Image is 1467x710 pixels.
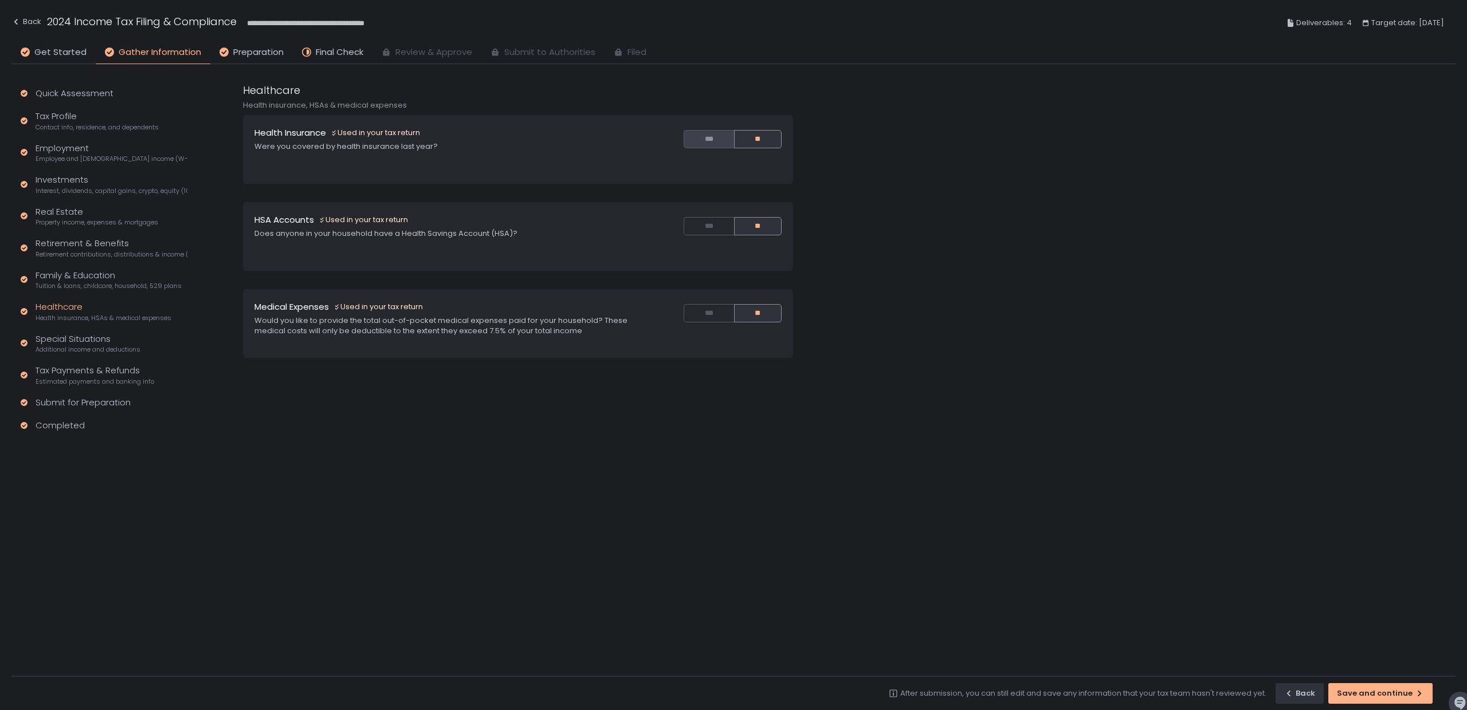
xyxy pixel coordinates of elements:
span: Filed [627,46,646,59]
span: Interest, dividends, capital gains, crypto, equity (1099s, K-1s) [36,187,187,195]
span: Get Started [34,46,87,59]
span: Preparation [233,46,284,59]
div: Used in your tax return [331,128,420,138]
span: Gather Information [119,46,201,59]
span: Submit to Authorities [504,46,595,59]
div: Health insurance, HSAs & medical expenses [243,100,793,111]
div: Were you covered by health insurance last year? [254,141,638,152]
h1: Medical Expenses [254,301,329,314]
span: Estimated payments and banking info [36,377,154,386]
div: Used in your tax return [334,302,423,312]
div: Would you like to provide the total out-of-pocket medical expenses paid for your household? These... [254,315,638,336]
div: Back [1284,688,1315,699]
h1: Health Insurance [254,127,326,140]
div: Quick Assessment [36,87,113,100]
span: Additional income and deductions [36,345,140,354]
div: Completed [36,419,85,432]
span: Employee and [DEMOGRAPHIC_DATA] income (W-2s) [36,155,187,163]
div: Used in your tax return [319,215,408,225]
div: Retirement & Benefits [36,237,187,259]
span: Contact info, residence, and dependents [36,123,159,132]
div: Tax Payments & Refunds [36,364,154,386]
div: Investments [36,173,187,195]
h1: HSA Accounts [254,214,314,227]
span: Review & Approve [395,46,472,59]
div: Healthcare [36,301,171,322]
h1: Healthcare [243,82,300,98]
div: Back [11,15,41,29]
div: Save and continue [1337,688,1424,699]
span: Deliverables: 4 [1296,16,1352,30]
span: Retirement contributions, distributions & income (1099-R, 5498) [36,250,187,259]
div: After submission, you can still edit and save any information that your tax team hasn't reviewed ... [900,688,1266,699]
div: Special Situations [36,333,140,354]
div: Real Estate [36,206,158,227]
div: Submit for Preparation [36,396,131,409]
h1: 2024 Income Tax Filing & Compliance [47,14,237,29]
span: Final Check [316,46,363,59]
span: Health insurance, HSAs & medical expenses [36,314,171,322]
span: Property income, expenses & mortgages [36,218,158,227]
div: Does anyone in your household have a Health Savings Account (HSA)? [254,228,638,239]
span: Tuition & loans, childcare, household, 529 plans [36,282,182,290]
div: Family & Education [36,269,182,291]
button: Back [11,14,41,33]
div: Employment [36,142,187,164]
button: Back [1276,683,1324,704]
span: Target date: [DATE] [1371,16,1444,30]
div: Tax Profile [36,110,159,132]
button: Save and continue [1328,683,1433,704]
